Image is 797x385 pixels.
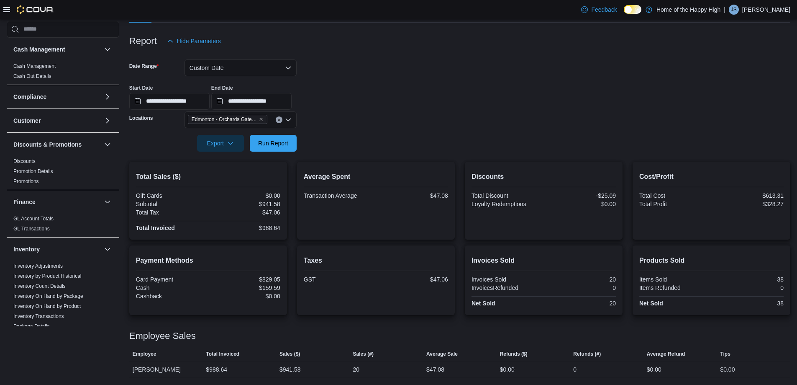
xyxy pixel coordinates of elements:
button: Discounts & Promotions [103,140,113,150]
h3: Discounts & Promotions [13,140,82,149]
div: $159.59 [210,284,280,291]
span: GL Transactions [13,225,50,232]
span: Average Refund [647,351,685,357]
div: Cash Management [7,61,119,85]
h3: Employee Sales [129,331,196,341]
span: Total Invoiced [206,351,239,357]
span: Inventory On Hand by Package [13,293,83,300]
span: Inventory by Product Historical [13,273,82,279]
div: Gift Cards [136,192,207,199]
button: Hide Parameters [164,33,224,49]
div: 0 [573,364,577,375]
div: $47.08 [377,192,448,199]
label: Locations [129,115,153,121]
p: Home of the Happy High [656,5,720,15]
div: Total Profit [639,201,710,207]
div: Subtotal [136,201,207,207]
strong: Net Sold [639,300,663,307]
button: Finance [13,198,101,206]
a: Discounts [13,158,36,164]
span: Inventory Transactions [13,313,64,320]
div: $0.00 [500,364,515,375]
span: Tips [720,351,730,357]
button: Custom Date [185,59,297,76]
button: Cash Management [13,45,101,54]
span: Export [202,135,239,152]
div: Items Refunded [639,284,710,291]
div: [PERSON_NAME] [129,361,203,378]
span: Edmonton - Orchards Gate - Fire & Flower [188,115,267,124]
div: Finance [7,214,119,237]
button: Clear input [276,116,282,123]
h3: Inventory [13,245,40,253]
div: 38 [713,300,784,307]
p: [PERSON_NAME] [742,5,790,15]
button: Compliance [103,92,113,102]
div: -$25.09 [545,192,616,199]
button: Customer [13,116,101,125]
div: InvoicesRefunded [472,284,542,291]
div: $941.58 [210,201,280,207]
div: $47.06 [377,276,448,283]
span: Inventory On Hand by Product [13,303,81,310]
div: $0.00 [647,364,661,375]
div: Loyalty Redemptions [472,201,542,207]
div: $0.00 [210,192,280,199]
div: $988.64 [210,225,280,231]
a: Cash Management [13,63,56,69]
span: Cash Out Details [13,73,51,80]
div: $829.05 [210,276,280,283]
a: Inventory by Product Historical [13,273,82,279]
span: Sales (#) [353,351,374,357]
label: Date Range [129,63,159,70]
div: Total Cost [639,192,710,199]
div: Card Payment [136,276,207,283]
div: Invoices Sold [472,276,542,283]
button: Customer [103,116,113,126]
a: Promotion Details [13,168,53,174]
h2: Discounts [472,172,616,182]
div: $47.08 [426,364,444,375]
div: Transaction Average [304,192,374,199]
h2: Products Sold [639,256,784,266]
span: Feedback [591,5,617,14]
label: End Date [211,85,233,91]
span: GL Account Totals [13,215,54,222]
div: Items Sold [639,276,710,283]
span: Refunds ($) [500,351,528,357]
div: $941.58 [279,364,301,375]
h2: Cost/Profit [639,172,784,182]
button: Open list of options [285,116,292,123]
div: Cashback [136,293,207,300]
button: Finance [103,197,113,207]
input: Press the down key to open a popover containing a calendar. [129,93,210,110]
h3: Finance [13,198,36,206]
div: $0.00 [720,364,735,375]
h2: Invoices Sold [472,256,616,266]
button: Remove Edmonton - Orchards Gate - Fire & Flower from selection in this group [259,117,264,122]
p: | [724,5,725,15]
a: Promotions [13,178,39,184]
div: $988.64 [206,364,227,375]
div: $613.31 [713,192,784,199]
strong: Net Sold [472,300,495,307]
h2: Payment Methods [136,256,280,266]
div: Total Tax [136,209,207,216]
span: Hide Parameters [177,37,221,45]
span: Inventory Adjustments [13,263,63,269]
div: 20 [545,300,616,307]
a: Inventory On Hand by Package [13,293,83,299]
div: Inventory [7,261,119,385]
div: 0 [545,284,616,291]
button: Discounts & Promotions [13,140,101,149]
img: Cova [17,5,54,14]
a: Feedback [578,1,620,18]
div: 0 [713,284,784,291]
div: Cash [136,284,207,291]
div: $328.27 [713,201,784,207]
button: Inventory [103,244,113,254]
label: Start Date [129,85,153,91]
a: GL Account Totals [13,216,54,222]
input: Dark Mode [624,5,641,14]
